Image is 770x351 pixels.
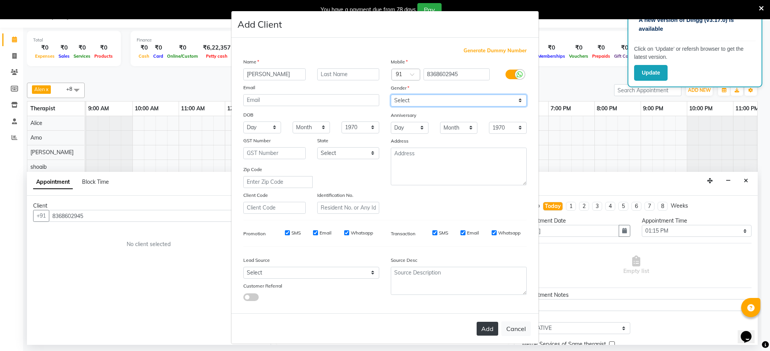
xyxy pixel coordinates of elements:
label: Identification No. [317,192,353,199]
input: Resident No. or Any Id [317,202,380,214]
label: Client Code [243,192,268,199]
label: Source Desc [391,257,417,264]
label: Customer Referral [243,283,282,289]
label: State [317,137,328,144]
button: Cancel [501,321,531,336]
button: Add [477,322,498,336]
label: GST Number [243,137,271,144]
label: Whatsapp [498,230,521,236]
input: Email [243,94,379,106]
input: Mobile [423,68,490,80]
label: Address [391,138,408,145]
h4: Add Client [238,17,282,31]
span: Generate Dummy Number [464,47,527,55]
input: Last Name [317,68,380,80]
label: SMS [439,230,448,236]
label: Promotion [243,230,266,237]
label: Transaction [391,230,415,237]
input: First Name [243,68,306,80]
label: Zip Code [243,166,262,173]
input: GST Number [243,147,306,159]
label: Mobile [391,58,408,65]
input: Enter Zip Code [243,176,313,188]
label: Email [320,230,331,236]
label: Lead Source [243,257,270,264]
label: DOB [243,111,253,118]
label: Anniversary [391,112,416,119]
label: Email [467,230,479,236]
label: Name [243,58,259,65]
label: Gender [391,85,409,91]
label: Whatsapp [351,230,373,236]
label: SMS [291,230,301,236]
input: Client Code [243,202,306,214]
label: Email [243,84,255,91]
